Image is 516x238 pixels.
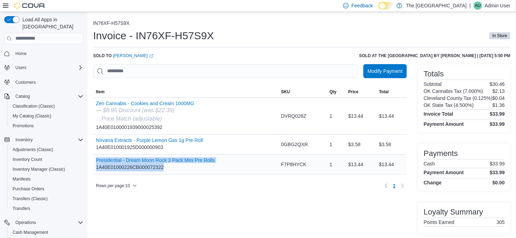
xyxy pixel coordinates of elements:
[13,92,33,101] button: Catalog
[376,86,407,97] button: Total
[13,49,83,58] span: Home
[490,81,505,87] p: $30.46
[96,137,203,143] button: NIrvana Extracts - Purple Lemon Gas 1g Pre Roll
[96,157,215,163] button: Presidential - Dream Moon Rock 3 Pack Mini Pre Rolls
[379,89,389,95] span: Total
[15,220,36,225] span: Operations
[7,101,86,111] button: Classification (Classic)
[346,86,376,97] button: Price
[1,63,86,73] button: Users
[15,65,26,70] span: Users
[424,121,464,127] h4: Payment Amount
[348,89,358,95] span: Price
[493,33,507,39] span: In Store
[10,145,56,154] a: Adjustments (Classic)
[376,109,407,123] div: $13.44
[93,20,130,26] button: IN76XF-H57S9X
[7,184,86,194] button: Purchase Orders
[7,121,86,131] button: Promotions
[96,106,194,115] div: — $8.95 Discount (was $22.39)
[13,218,39,227] button: Operations
[93,182,140,190] button: Rows per page:10
[113,53,153,59] a: [PERSON_NAME]External link
[363,64,407,78] button: Modify Payment
[1,48,86,59] button: Home
[13,136,83,144] span: Inventory
[424,88,483,94] h6: OK Cannabis Tax (7.000%)
[10,185,47,193] a: Purchase Orders
[493,88,505,94] p: $2.13
[475,1,481,10] span: AU
[497,219,505,225] p: 305
[93,53,153,59] div: Sold to
[13,63,83,72] span: Users
[329,89,336,95] span: Qty
[278,86,327,97] button: SKU
[390,180,399,191] ul: Pagination for table: MemoryTable from EuiInMemoryTable
[13,92,83,101] span: Catalog
[10,175,33,183] a: Manifests
[10,145,83,154] span: Adjustments (Classic)
[1,218,86,227] button: Operations
[424,95,493,101] h6: Cleveland County Tax (0.125%)
[424,219,454,225] h6: Points Earned
[93,29,214,43] h1: Invoice - IN76XF-H57S9X
[424,170,464,175] h4: Payment Amount
[10,155,83,164] span: Inventory Count
[10,102,58,110] a: Classification (Classic)
[327,109,346,123] div: 1
[382,180,407,191] nav: Pagination for table: MemoryTable from EuiInMemoryTable
[149,54,153,58] svg: External link
[13,218,83,227] span: Operations
[10,112,83,120] span: My Catalog (Classic)
[376,137,407,151] div: $3.58
[382,182,390,190] button: Previous page
[14,2,46,9] img: Cova
[327,86,346,97] button: Qty
[474,1,482,10] div: Admin User
[13,103,55,109] span: Classification (Classic)
[10,102,83,110] span: Classification (Classic)
[10,228,83,237] span: Cash Management
[10,122,83,130] span: Promotions
[493,102,505,108] p: $1.36
[493,95,505,101] p: $0.04
[96,101,194,106] button: Zen Cannabis - Cookies and Cream 1000MG
[96,101,194,131] div: 1A40E0100001939000025392
[424,208,483,216] h3: Loyalty Summary
[393,182,396,189] span: 1
[96,183,130,189] span: Rows per page : 10
[424,70,444,78] h3: Totals
[398,182,407,190] button: Next page
[13,166,65,172] span: Inventory Manager (Classic)
[7,227,86,237] button: Cash Management
[359,53,510,59] h6: Sold at The [GEOGRAPHIC_DATA] by [PERSON_NAME] | [DATE] 5:50 PM
[13,123,34,129] span: Promotions
[406,1,467,10] p: The [GEOGRAPHIC_DATA]
[1,77,86,87] button: Customers
[102,116,162,122] i: Price Match (adjustable)
[7,111,86,121] button: My Catalog (Classic)
[390,180,399,191] button: Page 1 of 1
[10,228,51,237] a: Cash Management
[1,135,86,145] button: Inventory
[10,204,83,213] span: Transfers
[281,140,308,149] span: 0GBG2QXR
[10,195,83,203] span: Transfers (Classic)
[7,155,86,164] button: Inventory Count
[327,137,346,151] div: 1
[93,20,510,27] nav: An example of EuiBreadcrumbs
[96,137,203,151] div: 1A40E010001925D000000903
[10,165,83,174] span: Inventory Manager (Classic)
[93,64,358,78] input: This is a search bar. As you type, the results lower in the page will automatically filter.
[13,113,51,119] span: My Catalog (Classic)
[96,89,105,95] span: Item
[7,145,86,155] button: Adjustments (Classic)
[424,180,441,185] h4: Change
[93,86,278,97] button: Item
[10,122,37,130] a: Promotions
[13,147,53,152] span: Adjustments (Classic)
[10,112,54,120] a: My Catalog (Classic)
[485,1,510,10] p: Admin User
[10,204,33,213] a: Transfers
